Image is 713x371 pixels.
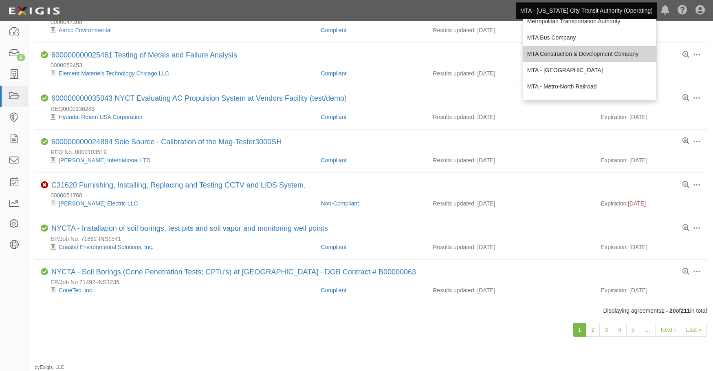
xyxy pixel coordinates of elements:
[41,61,707,69] div: 0000052453
[523,62,656,78] a: MTA - [GEOGRAPHIC_DATA]
[51,268,416,277] div: NYCTA - Soil Borings (Cone Penetration Tests; CPTu’s) at Citi Field - DOB Contract # B00000063
[433,156,589,164] div: Results updated: [DATE]
[59,27,112,33] a: Aarco Environmental
[601,156,701,164] div: Expiration: [DATE]
[682,95,689,102] a: View results summary
[682,268,689,276] a: View results summary
[51,224,328,232] a: NYCTA - Installation of soil borings, test pits and soil vapor and monitoring well points
[41,69,315,77] div: Element Materiels Technology Chicago LLC
[433,199,589,208] div: Results updated: [DATE]
[51,138,282,147] div: 600000000024884 Sole Source - Calibration of the Mag-Tester3000SH
[41,181,48,189] i: Non-Compliant
[601,113,701,121] div: Expiration: [DATE]
[29,307,713,315] div: Displaying agreements of in total
[41,51,48,59] i: Compliant
[51,268,416,276] a: NYCTA - Soil Borings (Cone Penetration Tests; CPTu’s) at [GEOGRAPHIC_DATA] - DOB Contract # B0000...
[682,138,689,145] a: View results summary
[51,138,282,146] a: 600000000024884 Sole Source - Calibration of the Mag-Tester3000SH
[41,235,707,243] div: EP/Job No. 71862-INS1541
[321,70,347,77] a: Compliant
[599,323,613,337] a: 3
[41,191,707,199] div: 0000051768
[573,323,587,337] a: 1
[682,181,689,189] a: View results summary
[433,113,589,121] div: Results updated: [DATE]
[41,105,707,113] div: REQ0000136283
[656,323,681,337] a: Next ›
[41,95,48,102] i: Compliant
[433,69,589,77] div: Results updated: [DATE]
[59,244,154,250] a: Coastal Environmental Solutions, Inc.
[51,224,328,233] div: NYCTA - Installation of soil borings, test pits and soil vapor and monitoring well points
[523,13,656,29] a: Metropolitan Transportation Authority
[41,26,315,34] div: Aarco Environmental
[516,2,657,19] a: MTA - [US_STATE] City Transit Authority (Operating)
[523,78,656,95] a: MTA - Metro-North Railroad
[41,156,315,164] div: Barnes International LTD
[433,243,589,251] div: Results updated: [DATE]
[41,138,48,146] i: Compliant
[682,51,689,59] a: View results summary
[41,113,315,121] div: Hyundai Rotem USA Corporation
[51,181,306,189] a: C31620 Furnishing, Installing, Replacing and Testing CCTV and LIDS System.
[6,4,62,18] img: Logo
[433,26,589,34] div: Results updated: [DATE]
[678,6,687,15] i: Help Center - Complianz
[41,286,315,294] div: ConeTec, Inc.
[321,200,359,207] a: Non-Compliant
[59,114,142,120] a: Hyundai Rotem USA Corporation
[626,323,640,337] a: 5
[41,18,707,26] div: 0000047308
[59,287,94,294] a: ConeTec, Inc.
[433,286,589,294] div: Results updated: [DATE]
[41,225,48,232] i: Compliant
[628,200,646,207] span: [DATE]
[640,323,656,337] a: …
[601,199,701,208] div: Expiration:
[41,199,315,208] div: Hellman Electric LLC
[51,51,237,59] a: 600000000025461 Testing of Metals and Failure Analysis
[51,51,237,60] div: 600000000025461 Testing of Metals and Failure Analysis
[523,95,656,111] a: MTA - [US_STATE] City Transit Authority (Capital)
[51,94,347,102] a: 600000000035043 NYCT Evaluating AC Propulsion System at Vendors Facility (test/demo)
[321,287,347,294] a: Compliant
[321,27,347,33] a: Compliant
[682,225,689,232] a: View results summary
[35,364,64,371] small: by
[680,307,690,314] b: 211
[41,148,707,156] div: REQ No. 0000103519
[41,268,48,276] i: Compliant
[321,244,347,250] a: Compliant
[59,70,169,77] a: Element Materiels Technology Chicago LLC
[613,323,627,337] a: 4
[59,200,138,207] a: [PERSON_NAME] Electric LLC
[321,114,347,120] a: Compliant
[51,94,347,103] div: 600000000035043 NYCT Evaluating AC Propulsion System at Vendors Facility (test/demo)
[41,278,707,286] div: EP/Job No 71492-INS1235
[523,29,656,46] a: MTA Bus Company
[59,157,150,163] a: [PERSON_NAME] International LTD
[17,54,25,61] div: 6
[40,364,64,370] a: Exigis, LLC
[51,181,306,190] div: C31620 Furnishing, Installing, Replacing and Testing CCTV and LIDS System.
[601,243,701,251] div: Expiration: [DATE]
[586,323,600,337] a: 2
[601,286,701,294] div: Expiration: [DATE]
[321,157,347,163] a: Compliant
[681,323,707,337] a: Last »
[661,307,676,314] b: 1 - 20
[523,46,656,62] a: MTA Construction & Development Company
[41,243,315,251] div: Coastal Environmental Solutions, Inc.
